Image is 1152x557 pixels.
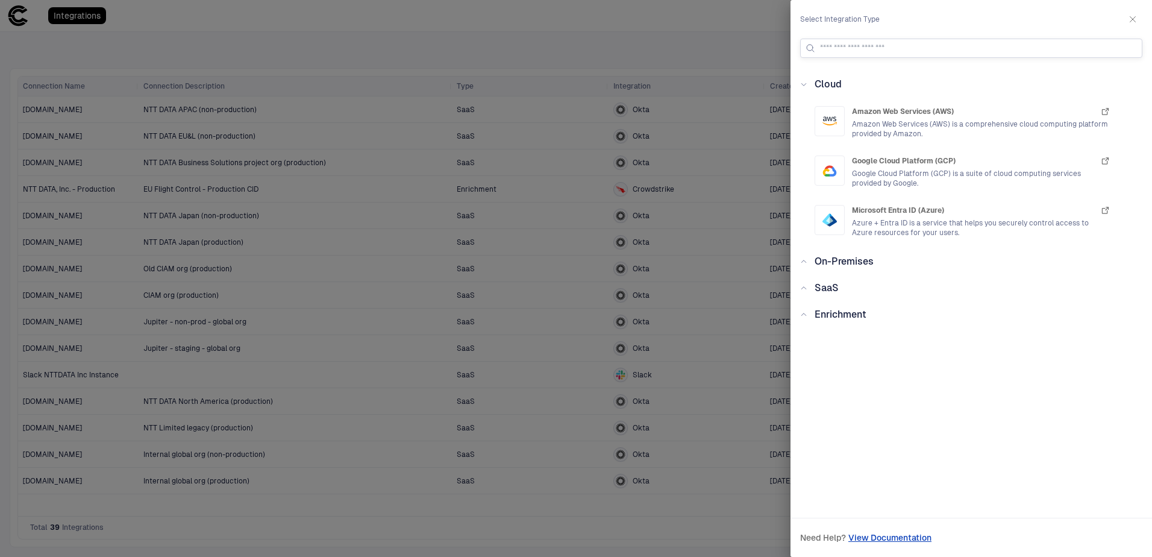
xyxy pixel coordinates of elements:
span: SaaS [815,282,839,294]
div: Entra ID [822,213,837,227]
span: Cloud [815,78,842,90]
span: Microsoft Entra ID (Azure) [852,206,944,215]
div: Enrichment [800,307,1142,322]
span: Need Help? [800,532,846,543]
span: View Documentation [848,533,931,543]
span: Enrichment [815,309,866,320]
a: View Documentation [848,530,931,545]
div: AWS [822,114,837,128]
span: Google Cloud Platform (GCP) [852,156,956,166]
div: Cloud [800,77,1142,92]
div: On-Premises [800,254,1142,269]
div: SaaS [800,281,1142,295]
span: On-Premises [815,256,874,267]
span: Google Cloud Platform (GCP) is a suite of cloud computing services provided by Google. [852,169,1110,188]
span: Azure + Entra ID is a service that helps you securely control access to Azure resources for your ... [852,218,1110,238]
div: Google Cloud [822,163,837,178]
span: Amazon Web Services (AWS) [852,107,954,116]
span: Amazon Web Services (AWS) is a comprehensive cloud computing platform provided by Amazon. [852,119,1110,139]
span: Select Integration Type [800,14,880,24]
